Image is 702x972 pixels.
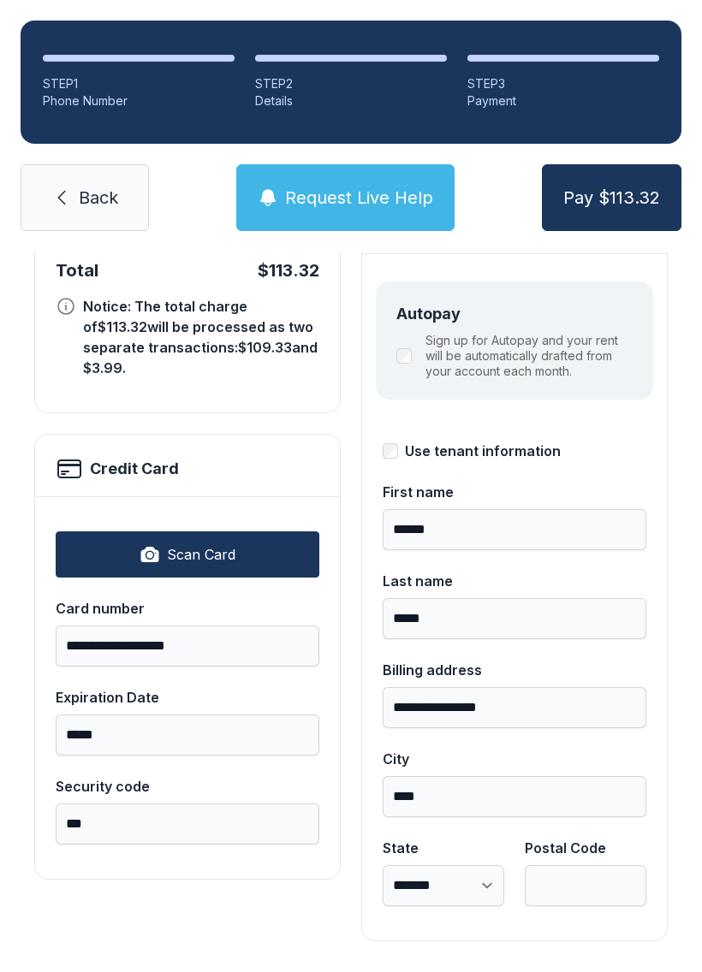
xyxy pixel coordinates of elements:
div: Billing address [383,660,646,680]
div: Notice: The total charge of $113.32 will be processed as two separate transactions: $109.33 and $... [83,296,319,378]
label: Sign up for Autopay and your rent will be automatically drafted from your account each month. [425,333,633,379]
div: Details [255,92,447,110]
div: Card number [56,598,319,619]
div: Total [56,258,98,282]
div: $113.32 [258,258,319,282]
div: State [383,838,504,858]
input: Expiration Date [56,714,319,756]
div: Phone Number [43,92,235,110]
div: City [383,749,646,769]
input: Card number [56,625,319,667]
input: First name [383,509,646,550]
div: Security code [56,776,319,797]
div: Expiration Date [56,687,319,708]
div: Payment [467,92,659,110]
div: STEP 1 [43,75,235,92]
span: Back [79,186,118,210]
input: Billing address [383,687,646,728]
div: STEP 2 [255,75,447,92]
div: Postal Code [525,838,646,858]
h2: Credit Card [90,457,179,481]
input: Postal Code [525,865,646,906]
input: Last name [383,598,646,639]
input: City [383,776,646,817]
div: Autopay [396,302,633,326]
div: Use tenant information [405,441,561,461]
div: Last name [383,571,646,591]
select: State [383,865,504,906]
span: Pay $113.32 [563,186,660,210]
div: First name [383,482,646,502]
span: Request Live Help [285,186,433,210]
span: Scan Card [167,544,235,565]
input: Security code [56,803,319,845]
div: STEP 3 [467,75,659,92]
